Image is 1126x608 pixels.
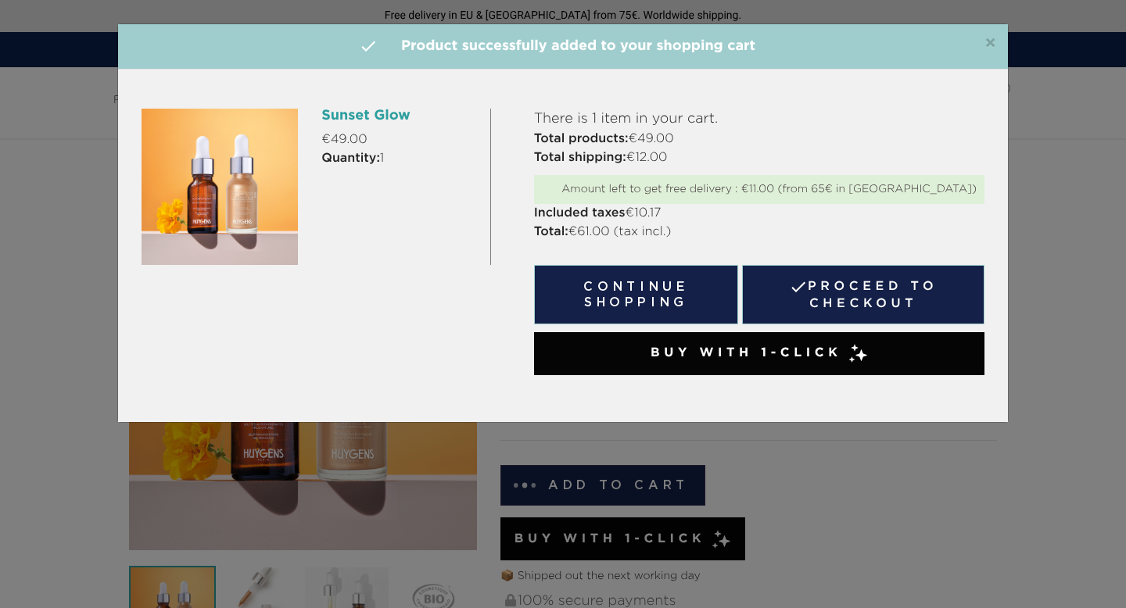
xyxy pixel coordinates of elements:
p: €10.17 [534,204,984,223]
span: × [984,34,996,53]
div: Amount left to get free delivery : €11.00 (from 65€ in [GEOGRAPHIC_DATA]) [542,183,977,196]
strong: Total shipping: [534,152,626,164]
p: €49.00 [534,130,984,148]
h4: Product successfully added to your shopping cart [130,36,996,57]
strong: Total: [534,226,568,238]
strong: Quantity: [321,152,380,165]
p: There is 1 item in your cart. [534,109,984,130]
button: Close [984,34,996,53]
h6: Sunset Glow [321,109,478,124]
p: 1 [321,149,478,168]
strong: Total products: [534,133,629,145]
button: Continue shopping [534,265,739,324]
p: €61.00 (tax incl.) [534,223,984,241]
i:  [359,37,378,55]
strong: Included taxes [534,207,626,220]
p: €49.00 [321,131,478,149]
a: Proceed to checkout [742,265,984,324]
p: €12.00 [534,148,984,167]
